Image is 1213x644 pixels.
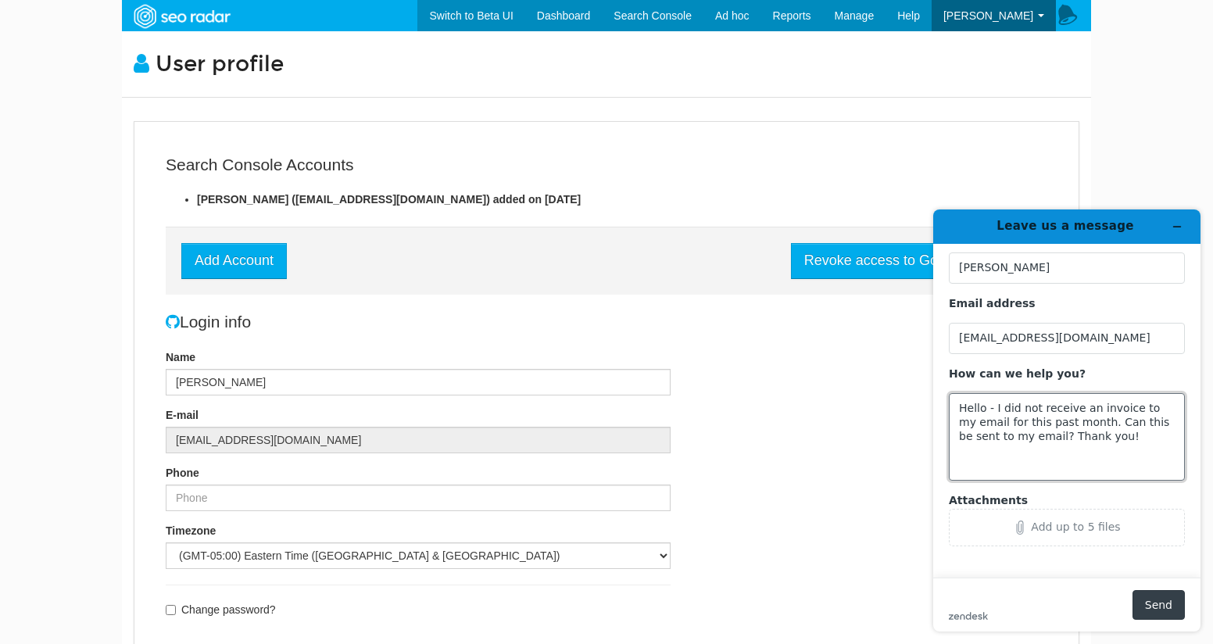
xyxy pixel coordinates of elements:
[166,310,746,333] div: Login info
[791,243,1032,279] a: Revoke access to Google Account
[56,8,79,20] span: Help
[166,523,216,538] label: Timezone
[897,9,920,22] span: Help
[166,407,199,423] label: E-mail
[156,51,284,77] span: User profile
[166,465,199,481] label: Phone
[127,2,235,30] img: SEORadar
[166,349,195,365] label: Name
[614,9,692,22] span: Search Console
[166,427,671,453] div: [EMAIL_ADDRESS][DOMAIN_NAME]
[166,369,671,395] input: Name
[166,605,176,615] input: Change password?
[166,153,1047,176] div: Search Console Accounts
[181,603,276,616] label: Change password?
[943,9,1033,22] span: [PERSON_NAME]
[835,9,875,22] span: Manage
[715,9,750,22] span: Ad hoc
[921,197,1213,644] iframe: Find more information here
[181,243,287,279] a: Add Account
[197,191,581,207] label: [PERSON_NAME] ([EMAIL_ADDRESS][DOMAIN_NAME]) added on [DATE]
[166,485,671,511] input: Phone
[773,9,811,22] span: Reports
